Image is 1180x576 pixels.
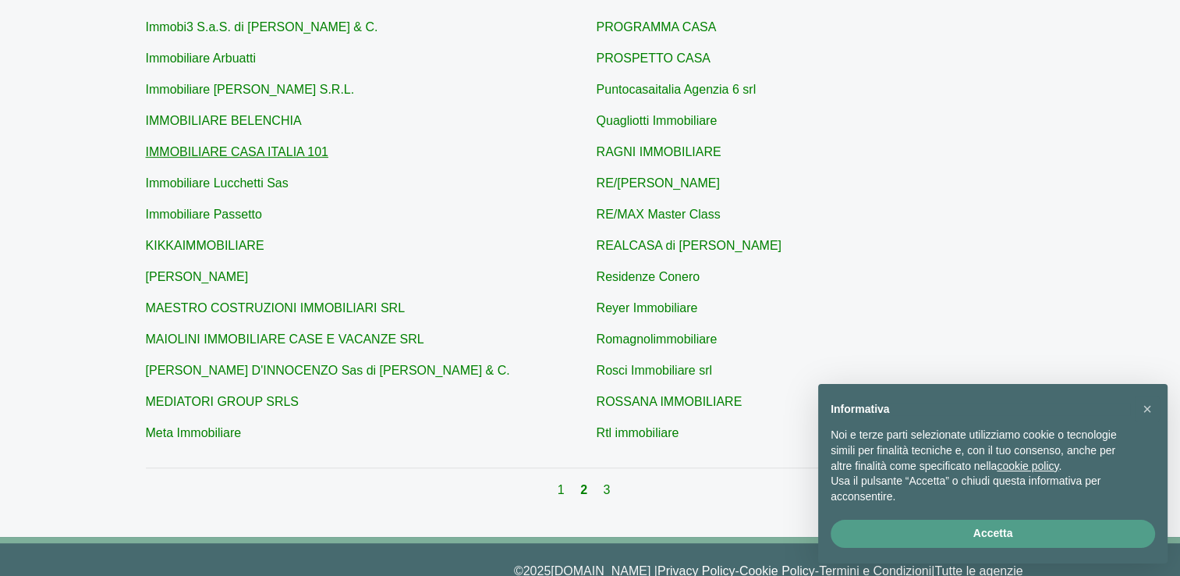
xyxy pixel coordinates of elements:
a: Puntocasaitalia Agenzia 6 srl [597,83,757,96]
a: REALCASA di [PERSON_NAME] [597,239,781,252]
a: Quagliotti Immobiliare [597,114,718,127]
p: Noi e terze parti selezionate utilizziamo cookie o tecnologie simili per finalità tecniche e, con... [831,428,1130,474]
a: IMMOBILIARE BELENCHIA [146,114,302,127]
a: Immobiliare [PERSON_NAME] S.R.L. [146,83,355,96]
button: Accetta [831,520,1155,548]
a: 1 [558,483,568,496]
a: Residenze Conero [597,270,700,283]
a: 2 [580,483,590,496]
a: [PERSON_NAME] D'INNOCENZO Sas di [PERSON_NAME] & C. [146,364,510,377]
a: MAESTRO COSTRUZIONI IMMOBILIARI SRL [146,301,405,315]
a: ROSSANA IMMOBILIARE [597,395,742,408]
a: Reyer Immobiliare [597,301,698,315]
p: Usa il pulsante “Accetta” o chiudi questa informativa per acconsentire. [831,474,1130,504]
a: Rosci Immobiliare srl [597,364,712,377]
a: RE/[PERSON_NAME] [597,176,720,190]
a: Rtl immobiliare [597,426,679,439]
a: Immobiliare Lucchetti Sas [146,176,289,190]
a: [PERSON_NAME] [146,270,249,283]
h2: Informativa [831,403,1130,416]
a: Immobiliare Arbuatti [146,52,256,65]
a: PROGRAMMA CASA [597,20,717,34]
a: Immobi3 S.a.S. di [PERSON_NAME] & C. [146,20,378,34]
span: × [1143,400,1152,418]
a: RE/MAX Master Class [597,208,721,221]
a: PROSPETTO CASA [597,52,710,65]
a: MEDIATORI GROUP SRLS [146,395,299,408]
a: IMMOBILIARE CASA ITALIA 101 [146,145,328,158]
a: Meta Immobiliare [146,426,242,439]
button: Chiudi questa informativa [1135,396,1160,421]
a: Romagnolimmobiliare [597,332,718,346]
a: RAGNI IMMOBILIARE [597,145,721,158]
a: 3 [603,483,610,496]
a: cookie policy - il link si apre in una nuova scheda [997,460,1058,472]
a: MAIOLINI IMMOBILIARE CASE E VACANZE SRL [146,332,424,346]
a: Immobiliare Passetto [146,208,262,221]
a: KIKKAIMMOBILIARE [146,239,264,252]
